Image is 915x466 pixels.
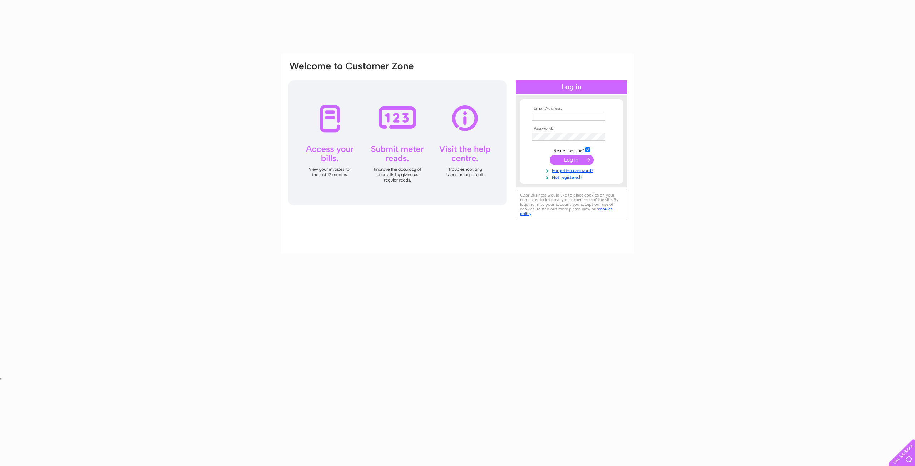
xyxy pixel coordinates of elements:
[520,207,612,216] a: cookies policy
[532,167,613,173] a: Forgotten password?
[550,155,594,165] input: Submit
[530,146,613,153] td: Remember me?
[516,189,627,220] div: Clear Business would like to place cookies on your computer to improve your experience of the sit...
[532,173,613,180] a: Not registered?
[530,126,613,131] th: Password:
[530,106,613,111] th: Email Address:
